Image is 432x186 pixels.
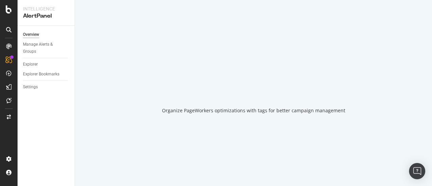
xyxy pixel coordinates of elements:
a: Manage Alerts & Groups [23,41,70,55]
a: Overview [23,31,70,38]
div: animation [229,72,278,96]
a: Explorer [23,61,70,68]
div: Open Intercom Messenger [409,163,425,179]
div: Overview [23,31,39,38]
div: Settings [23,84,38,91]
div: Explorer [23,61,38,68]
div: AlertPanel [23,12,69,20]
div: Explorer Bookmarks [23,71,59,78]
a: Explorer Bookmarks [23,71,70,78]
a: Settings [23,84,70,91]
div: Organize PageWorkers optimizations with tags for better campaign management [162,107,345,114]
div: Intelligence [23,5,69,12]
div: Manage Alerts & Groups [23,41,63,55]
